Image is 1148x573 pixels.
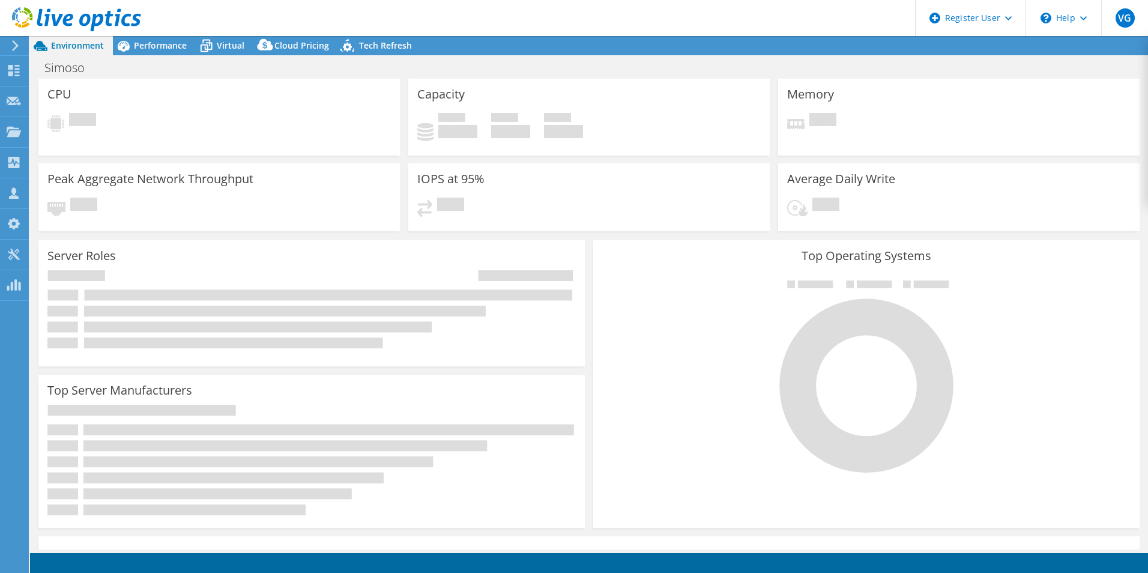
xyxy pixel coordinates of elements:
[544,125,583,138] h4: 0 GiB
[39,61,103,74] h1: Simoso
[47,88,71,101] h3: CPU
[1041,13,1051,23] svg: \n
[47,384,192,397] h3: Top Server Manufacturers
[51,40,104,51] span: Environment
[70,198,97,214] span: Pending
[69,113,96,129] span: Pending
[47,172,253,186] h3: Peak Aggregate Network Throughput
[417,172,485,186] h3: IOPS at 95%
[491,113,518,125] span: Free
[602,249,1131,262] h3: Top Operating Systems
[1116,8,1135,28] span: VG
[417,88,465,101] h3: Capacity
[809,113,836,129] span: Pending
[437,198,464,214] span: Pending
[787,88,834,101] h3: Memory
[787,172,895,186] h3: Average Daily Write
[491,125,530,138] h4: 0 GiB
[359,40,412,51] span: Tech Refresh
[544,113,571,125] span: Total
[438,125,477,138] h4: 0 GiB
[438,113,465,125] span: Used
[274,40,329,51] span: Cloud Pricing
[47,249,116,262] h3: Server Roles
[812,198,839,214] span: Pending
[134,40,187,51] span: Performance
[217,40,244,51] span: Virtual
